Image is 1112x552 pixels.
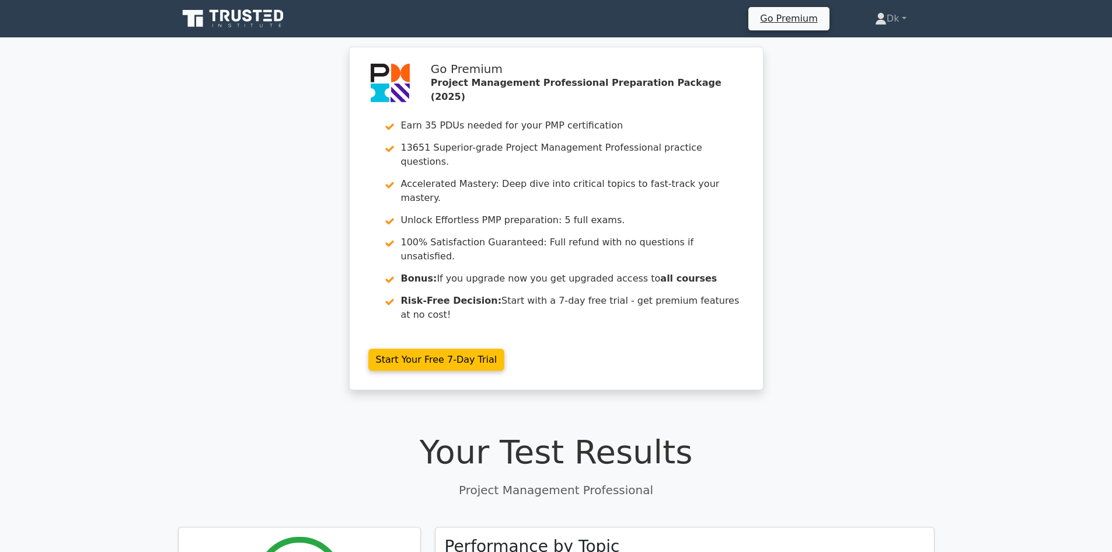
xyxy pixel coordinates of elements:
[178,481,935,499] p: Project Management Professional
[368,349,505,371] a: Start Your Free 7-Day Trial
[753,11,824,26] a: Go Premium
[178,432,935,471] h1: Your Test Results
[847,7,935,30] a: Dk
